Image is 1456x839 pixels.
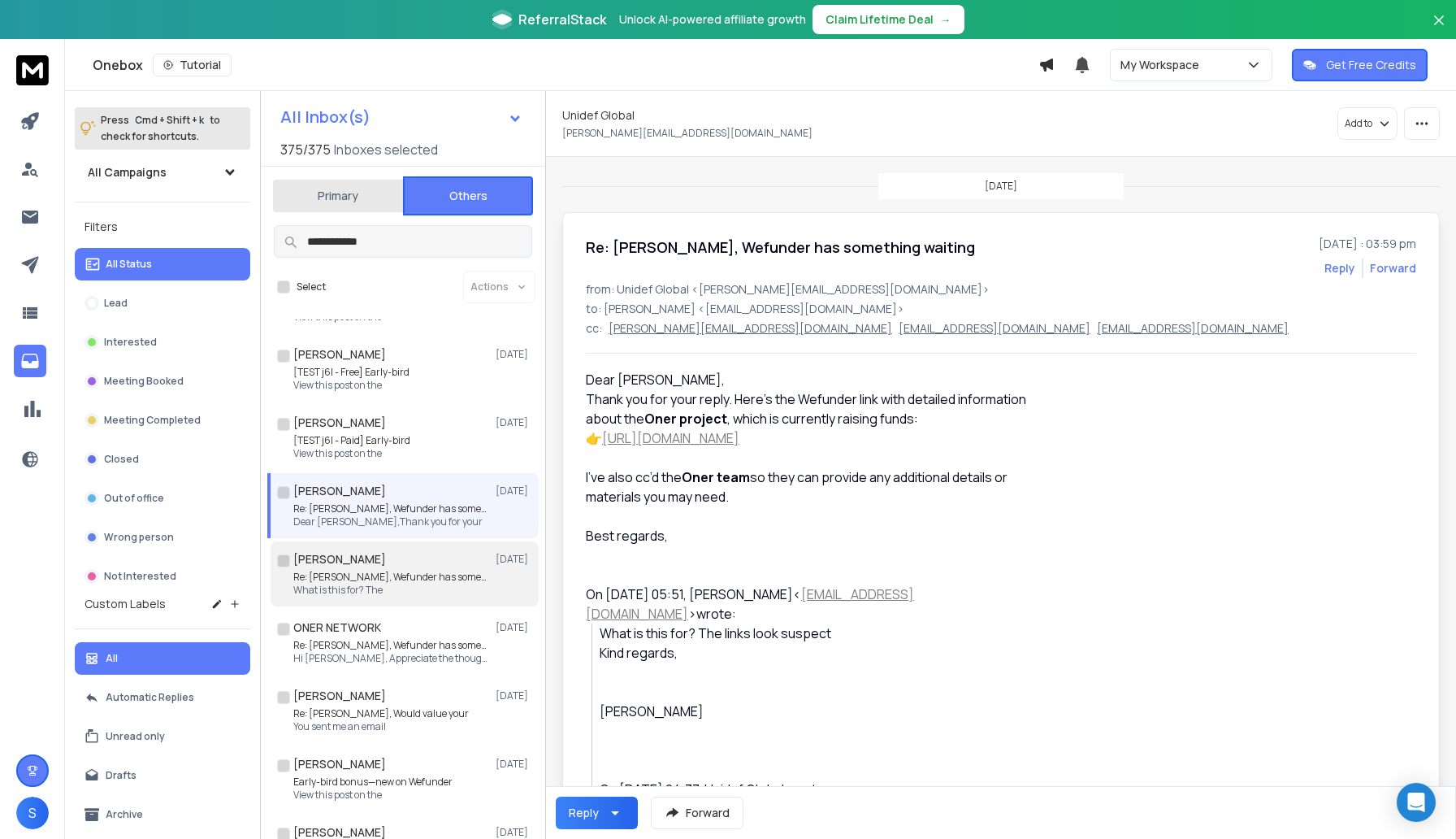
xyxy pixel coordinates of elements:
h1: [PERSON_NAME] [293,551,386,567]
p: Dear [PERSON_NAME],Thank you for your [293,515,488,528]
button: Archive [75,798,250,831]
div: Reply [569,805,599,821]
strong: Oner project [644,410,727,428]
button: Unread only [75,720,250,753]
button: Reply [556,797,638,829]
p: [DATE] [496,826,532,839]
button: Not Interested [75,560,250,593]
p: [DATE] : 03:59 pm [1319,236,1416,252]
h1: All Campaigns [88,164,167,180]
div: Kind regards, [600,643,1060,741]
button: All Campaigns [75,156,250,189]
p: All Status [106,258,152,271]
p: Re: [PERSON_NAME], Would value your [293,707,469,720]
label: Select [297,280,326,293]
button: Lead [75,287,250,320]
p: [DATE] [496,485,532,498]
p: Add to [1345,117,1372,130]
div: Dear [PERSON_NAME], [586,370,1060,389]
button: Closed [75,443,250,476]
div: 👉 [586,428,1060,448]
strong: Oner team [682,468,750,486]
p: Meeting Booked [104,375,184,388]
div: [PERSON_NAME] [600,702,1060,721]
p: [DATE] [496,348,532,361]
p: [DATE] [496,621,532,634]
p: Meeting Completed [104,414,201,427]
button: Drafts [75,759,250,792]
p: [DATE] [496,553,532,566]
button: Forward [651,797,743,829]
p: [EMAIL_ADDRESS][DOMAIN_NAME] [1097,320,1289,337]
p: [PERSON_NAME][EMAIL_ADDRESS][DOMAIN_NAME] [562,127,812,140]
p: Not Interested [104,570,176,583]
p: [PERSON_NAME][EMAIL_ADDRESS][DOMAIN_NAME] [609,320,892,337]
h3: Custom Labels [84,596,166,612]
button: All Inbox(s) [267,101,535,133]
p: Get Free Credits [1326,57,1416,73]
p: [TEST j6l - Paid] Early-bird [293,434,410,447]
p: [TEST j6l - Free] Early-bird [293,366,409,379]
p: All [106,652,118,665]
h1: All Inbox(s) [280,109,370,125]
p: cc: [586,320,602,337]
button: Meeting Booked [75,365,250,398]
button: Reply [1324,260,1355,276]
p: Press to check for shortcuts. [101,112,220,145]
button: Wrong person [75,521,250,554]
div: Forward [1370,260,1416,276]
button: Meeting Completed [75,404,250,437]
p: Drafts [106,769,136,782]
h1: [PERSON_NAME] [293,756,386,772]
div: I’ve also cc’d the so they can provide any additional details or materials you may need. [586,467,1060,506]
p: Lead [104,297,128,310]
button: Tutorial [153,54,232,76]
p: Wrong person [104,531,174,544]
p: Unlock AI-powered affiliate growth [619,11,806,28]
p: Re: [PERSON_NAME], Wefunder has something [293,639,488,652]
p: Archive [106,808,143,821]
button: Others [403,176,533,215]
h3: Filters [75,215,250,238]
button: Interested [75,326,250,359]
p: Interested [104,336,157,349]
button: Out of office [75,482,250,515]
p: Unread only [106,730,165,743]
p: [DATE] [496,416,532,429]
h1: ONER NETWORK [293,619,381,636]
p: Closed [104,453,139,466]
div: Best regards, [586,526,1060,546]
h1: Unidef Global [562,107,635,124]
h3: Inboxes selected [334,140,438,159]
button: All [75,642,250,675]
span: → [940,11,951,28]
button: Primary [273,178,403,214]
span: 375 / 375 [280,140,331,159]
p: to: [PERSON_NAME] <[EMAIL_ADDRESS][DOMAIN_NAME]> [586,301,1416,317]
h1: Re: [PERSON_NAME], Wefunder has something waiting [586,236,975,259]
p: Re: [PERSON_NAME], Wefunder has something [293,502,488,515]
button: Close banner [1428,10,1449,49]
h1: [PERSON_NAME] [293,415,386,431]
p: You sent me an email [293,720,469,733]
p: View this post on the [293,447,410,460]
div: Thank you for your reply. Here’s the Wefunder link with detailed information about the , which is... [586,389,1060,428]
button: Automatic Replies [75,681,250,714]
button: S [16,797,49,829]
p: Re: [PERSON_NAME], Wefunder has something [293,571,488,584]
div: Onebox [93,54,1038,76]
p: What is this for? The [293,584,488,597]
p: View this post on the [293,789,453,802]
h1: [PERSON_NAME] [293,688,386,704]
p: View this post on the [293,379,409,392]
p: Automatic Replies [106,691,194,704]
div: Open Intercom Messenger [1397,783,1436,822]
span: ReferralStack [518,10,606,29]
button: Claim Lifetime Deal→ [812,5,964,34]
p: Hi [PERSON_NAME], Appreciate the thoughtful [293,652,488,665]
p: Out of office [104,492,164,505]
h1: [PERSON_NAME] [293,483,386,499]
